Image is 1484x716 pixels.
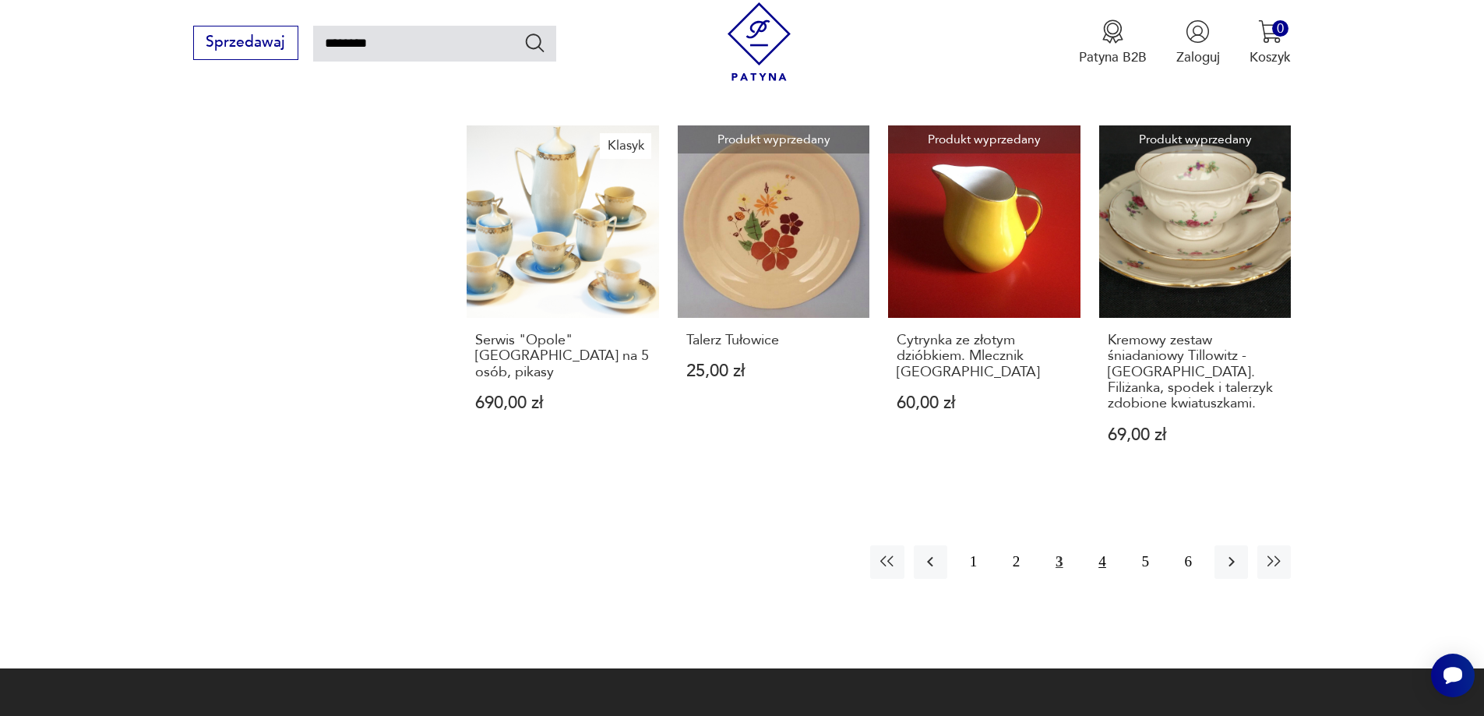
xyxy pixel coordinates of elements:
[1258,19,1282,44] img: Ikona koszyka
[897,333,1072,380] h3: Cytrynka ze złotym dzióbkiem. Mlecznik [GEOGRAPHIC_DATA]
[897,395,1072,411] p: 60,00 zł
[193,26,298,60] button: Sprzedawaj
[1108,333,1283,412] h3: Kremowy zestaw śniadaniowy Tillowitz - [GEOGRAPHIC_DATA]. Filiżanka, spodek i talerzyk zdobione k...
[1042,545,1076,579] button: 3
[678,125,870,480] a: Produkt wyprzedanyTalerz TułowiceTalerz Tułowice25,00 zł
[1272,20,1288,37] div: 0
[1129,545,1162,579] button: 5
[1431,654,1475,697] iframe: Smartsupp widget button
[1176,48,1220,66] p: Zaloguj
[1108,427,1283,443] p: 69,00 zł
[1250,19,1291,66] button: 0Koszyk
[1079,48,1147,66] p: Patyna B2B
[1172,545,1205,579] button: 6
[1085,545,1119,579] button: 4
[686,363,862,379] p: 25,00 zł
[1079,19,1147,66] a: Ikona medaluPatyna B2B
[999,545,1033,579] button: 2
[1079,19,1147,66] button: Patyna B2B
[720,2,798,81] img: Patyna - sklep z meblami i dekoracjami vintage
[686,333,862,348] h3: Talerz Tułowice
[1250,48,1291,66] p: Koszyk
[475,333,650,380] h3: Serwis "Opole" [GEOGRAPHIC_DATA] na 5 osób, pikasy
[467,125,659,480] a: KlasykSerwis "Opole" Tułowice na 5 osób, pikasySerwis "Opole" [GEOGRAPHIC_DATA] na 5 osób, pikasy...
[193,37,298,50] a: Sprzedawaj
[957,545,990,579] button: 1
[1186,19,1210,44] img: Ikonka użytkownika
[1101,19,1125,44] img: Ikona medalu
[1176,19,1220,66] button: Zaloguj
[523,31,546,54] button: Szukaj
[475,395,650,411] p: 690,00 zł
[1099,125,1292,480] a: Produkt wyprzedanyKremowy zestaw śniadaniowy Tillowitz - Tułowice. Filiżanka, spodek i talerzyk z...
[888,125,1080,480] a: Produkt wyprzedanyCytrynka ze złotym dzióbkiem. Mlecznik TułowiceCytrynka ze złotym dzióbkiem. Ml...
